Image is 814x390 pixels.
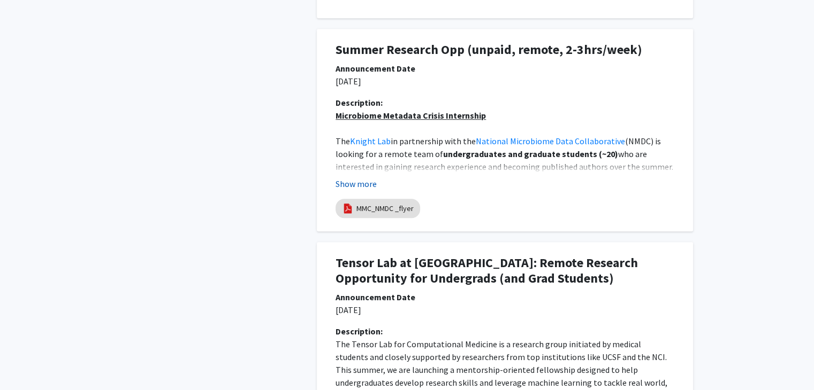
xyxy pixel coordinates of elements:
[336,62,674,75] div: Announcement Date
[476,136,625,146] a: National Microbiome Data Collaborative
[356,203,414,214] a: MMC_NMDC _flyer
[336,110,486,121] u: Microbiome Metadata Crisis Internship
[336,291,674,303] div: Announcement Date
[350,136,391,146] a: Knight Lab
[336,325,674,338] div: Description:
[336,136,350,146] span: The
[336,177,377,190] button: Show more
[336,75,674,88] p: [DATE]
[336,96,674,109] div: Description:
[336,135,674,224] p: [GEOGRAPHIC_DATA][US_STATE]
[391,136,476,146] span: in partnership with the
[336,255,674,286] h1: Tensor Lab at [GEOGRAPHIC_DATA]: Remote Research Opportunity for Undergrads (and Grad Students)
[336,149,675,185] span: who are interested in gaining research experience and becoming published authors over the summer....
[336,42,674,58] h1: Summer Research Opp (unpaid, remote, 2-3hrs/week)
[443,149,618,159] strong: undergraduates and graduate students (~20)
[336,303,674,316] p: [DATE]
[8,342,45,382] iframe: Chat
[342,202,354,214] img: pdf_icon.png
